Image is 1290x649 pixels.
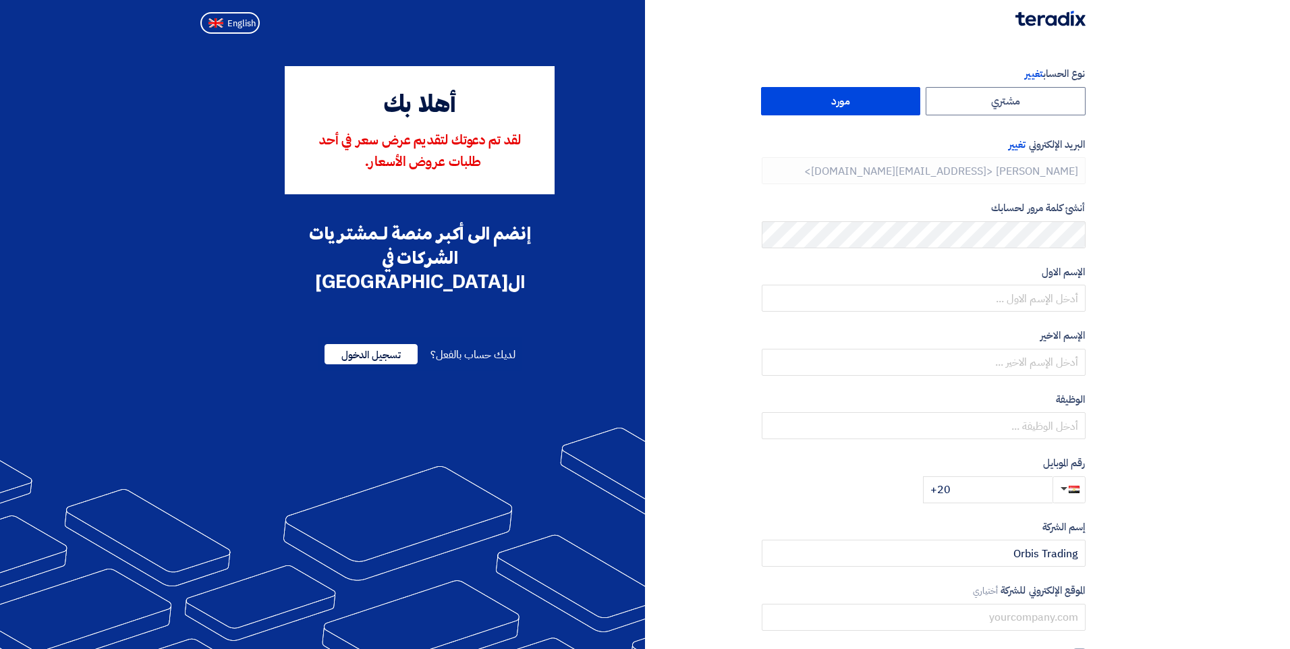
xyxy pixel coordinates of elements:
[762,349,1086,376] input: أدخل الإسم الاخير ...
[926,87,1086,115] label: مشتري
[762,200,1086,216] label: أنشئ كلمة مرور لحسابك
[208,18,223,28] img: en-US.png
[285,221,555,294] div: إنضم الى أكبر منصة لـمشتريات الشركات في ال[GEOGRAPHIC_DATA]
[1009,137,1026,152] span: تغيير
[1015,11,1086,26] img: Teradix logo
[325,344,418,364] span: تسجيل الدخول
[1025,66,1042,81] span: تغيير
[762,328,1086,343] label: الإسم الاخير
[923,476,1053,503] input: أدخل رقم الموبايل ...
[762,455,1086,471] label: رقم الموبايل
[762,519,1086,535] label: إسم الشركة
[227,19,256,28] span: English
[304,88,536,124] div: أهلا بك
[762,583,1086,598] label: الموقع الإلكتروني للشركة
[762,412,1086,439] input: أدخل الوظيفة ...
[762,392,1086,407] label: الوظيفة
[762,157,1086,184] input: أدخل بريد العمل الإلكتروني الخاص بك ...
[973,584,999,597] span: أختياري
[761,87,921,115] label: مورد
[430,347,515,363] span: لديك حساب بالفعل؟
[319,134,521,169] span: لقد تم دعوتك لتقديم عرض سعر في أحد طلبات عروض الأسعار.
[762,137,1086,152] label: البريد الإلكتروني
[762,604,1086,631] input: yourcompany.com
[762,540,1086,567] input: أدخل إسم الشركة ...
[762,285,1086,312] input: أدخل الإسم الاول ...
[762,66,1086,82] label: نوع الحساب
[200,12,260,34] button: English
[325,347,418,363] a: تسجيل الدخول
[762,264,1086,280] label: الإسم الاول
